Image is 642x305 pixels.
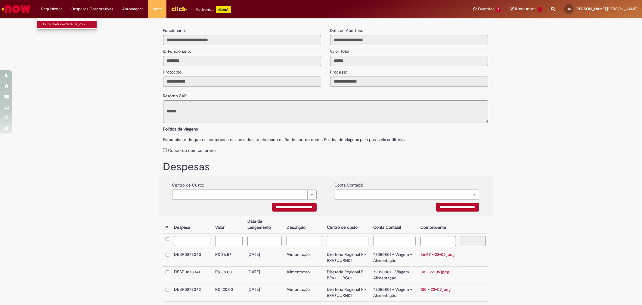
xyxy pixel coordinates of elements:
[330,66,349,75] label: Processo:
[163,90,187,99] label: Retorno SAP
[420,252,454,257] a: 36,57 - 22-09.jpeg
[1,3,32,15] img: ServiceNow
[213,266,245,284] td: R$ 38.00
[371,249,418,266] td: 72050801 - Viagem - Alimentação
[172,216,213,233] th: Despesa
[163,66,183,75] label: Protocolo:
[213,216,245,233] th: Valor
[418,284,458,301] td: 120 - 23-09.jpeg
[172,179,204,188] label: Centro de Custo:
[245,216,284,233] th: Data de Lançamento
[335,179,363,188] label: Conta Contabil:
[418,266,458,284] td: 38 - 22-09.jpeg
[37,18,97,30] ul: Requisições
[324,216,371,233] th: Centro de custo
[515,6,537,12] span: Rascunhos
[324,249,371,266] td: Diretoria Regional F - BRV7UURG01
[330,45,349,54] label: Valor Total
[37,21,103,28] a: Exibir Todas as Solicitações
[172,249,213,266] td: DESP0873340
[324,266,371,284] td: Diretoria Regional F - BRV7UURG01
[163,134,488,143] label: Estou ciente de que os comprovantes anexados no chamado estão de acordo com a Politica de viagens...
[420,269,449,275] a: 38 - 22-09.jpeg
[171,4,187,13] img: click_logo_yellow_360x200.png
[163,126,198,132] b: Política de viagens
[538,7,542,12] span: 1
[418,216,458,233] th: Comprovante
[122,6,144,12] span: Aprovações
[567,7,571,11] span: HG
[371,216,418,233] th: Conta Contabil
[418,249,458,266] td: 36,57 - 22-09.jpeg
[284,216,324,233] th: Descrição
[284,266,324,284] td: Alimentação
[371,284,418,301] td: 72050801 - Viagem - Alimentação
[330,27,363,33] label: Data de Abertura:
[172,266,213,284] td: DESP0873341
[335,190,479,200] a: Limpar campo {0}
[196,6,231,13] div: Padroniza
[213,249,245,266] td: R$ 36.57
[284,284,324,301] td: Alimentação
[575,6,637,11] span: [PERSON_NAME] [PERSON_NAME]
[324,284,371,301] td: Diretoria Regional F - BRV7UURG01
[172,284,213,301] td: DESP0873342
[168,147,216,153] label: Concordo com os termos
[245,249,284,266] td: [DATE]
[163,45,191,54] label: ID Funcionario:
[172,190,317,200] a: Limpar campo {0}
[71,6,113,12] span: Despesas Corporativas
[420,287,451,292] a: 120 - 23-09.jpeg
[478,6,495,12] span: Favoritos
[163,161,488,173] h1: Despesas
[284,249,324,266] td: Alimentação
[163,27,186,33] label: Funcionario:
[496,7,501,12] span: 5
[153,6,162,12] span: More
[510,6,542,12] a: Rascunhos
[163,216,172,233] th: #
[371,266,418,284] td: 72050801 - Viagem - Alimentação
[245,284,284,301] td: [DATE]
[213,284,245,301] td: R$ 120.00
[245,266,284,284] td: [DATE]
[216,6,231,13] p: +GenAi
[41,6,62,12] span: Requisições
